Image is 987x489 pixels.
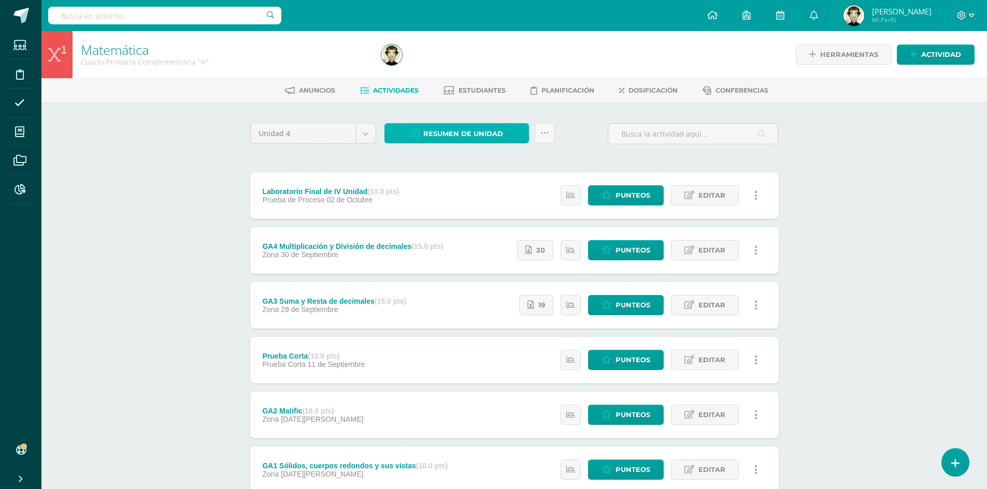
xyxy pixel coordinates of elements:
div: Laboratorio Final de IV Unidad [262,187,399,196]
a: Punteos [588,350,664,370]
span: Editar [698,186,725,205]
span: Mi Perfil [872,16,932,24]
div: Cuarto Primaria Complementaria 'A' [81,57,369,67]
a: Punteos [588,240,664,260]
span: 02 de Octubre [326,196,373,204]
a: Punteos [588,405,664,425]
a: Planificación [531,82,594,99]
strong: (10.0 pts) [308,352,339,360]
a: Herramientas [796,45,892,65]
span: Editar [698,460,725,479]
span: Punteos [616,460,650,479]
span: [DATE][PERSON_NAME] [281,415,363,423]
span: 30 de Septiembre [281,250,338,259]
span: 29 de Septiembre [281,305,338,314]
span: [DATE][PERSON_NAME] [281,470,363,478]
span: Herramientas [820,45,878,64]
span: Punteos [616,405,650,424]
span: Resumen de unidad [423,124,503,143]
span: Anuncios [299,86,335,94]
span: Unidad 4 [259,124,348,143]
span: Estudiantes [459,86,506,94]
span: 11 de Septiembre [308,360,365,368]
div: GA2 Matific [262,407,363,415]
span: Conferencias [716,86,768,94]
a: 19 [519,295,553,315]
div: GA3 Suma y Resta de decimales [262,297,406,305]
span: Actividades [373,86,419,94]
strong: (10.0 pts) [367,187,399,196]
span: Punteos [616,241,650,260]
img: cec87810e7b0876db6346626e4ad5e30.png [843,5,864,26]
strong: (10.0 pts) [302,407,334,415]
span: Editar [698,350,725,369]
a: Estudiantes [444,82,506,99]
span: 20 [536,241,545,260]
span: [PERSON_NAME] [872,6,932,17]
strong: (10.0 pts) [416,462,448,470]
a: Punteos [588,185,664,205]
span: Actividad [921,45,961,64]
span: Dosificación [628,86,678,94]
span: Prueba de Proceso [262,196,324,204]
a: Dosificación [619,82,678,99]
a: Conferencias [703,82,768,99]
a: Actividades [360,82,419,99]
a: Anuncios [285,82,335,99]
a: Actividad [897,45,975,65]
span: Zona [262,415,279,423]
span: Planificación [541,86,594,94]
a: Unidad 4 [251,124,376,143]
span: Prueba Corta [262,360,305,368]
span: Zona [262,305,279,314]
input: Busca un usuario... [48,7,281,24]
a: Punteos [588,460,664,480]
div: GA4 Multiplicación y División de decimales [262,242,443,250]
span: Editar [698,405,725,424]
span: Editar [698,295,725,315]
a: Matemática [81,41,149,58]
input: Busca la actividad aquí... [608,124,778,144]
a: Punteos [588,295,664,315]
span: 19 [538,295,545,315]
span: Zona [262,250,279,259]
span: Punteos [616,350,650,369]
span: Zona [262,470,279,478]
a: Resumen de unidad [384,123,529,143]
div: GA1 Sólidos, cuerpos redondos y sus vistas [262,462,448,470]
strong: (15.0 pts) [375,297,406,305]
strong: (15.0 pts) [411,242,443,250]
span: Editar [698,241,725,260]
span: Punteos [616,295,650,315]
h1: Matemática [81,42,369,57]
img: cec87810e7b0876db6346626e4ad5e30.png [381,45,402,65]
span: Punteos [616,186,650,205]
a: 20 [517,240,553,260]
div: Prueba Corta [262,352,365,360]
